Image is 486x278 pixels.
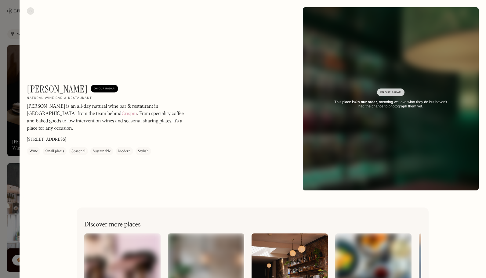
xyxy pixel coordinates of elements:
strong: On our radar [355,100,377,104]
a: Crispin [121,112,137,117]
div: Small plates [45,149,64,155]
div: On Our Radar [380,89,401,96]
div: Sustainable [93,149,111,155]
h2: Discover more places [84,221,141,229]
div: Stylish [138,149,149,155]
h1: [PERSON_NAME] [27,83,88,95]
div: This place is , meaning we love what they do but haven’t had the chance to photograph them yet. [331,100,451,109]
p: [STREET_ADDRESS] [27,137,66,143]
p: [PERSON_NAME] is an all-day natural wine bar & restaurant in [GEOGRAPHIC_DATA] from the team behi... [27,103,192,132]
div: Seasonal [71,149,85,155]
div: Modern [118,149,131,155]
h2: Natural wine bar & restaurant [27,96,92,101]
div: On Our Radar [94,86,115,92]
div: Wine [29,149,38,155]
